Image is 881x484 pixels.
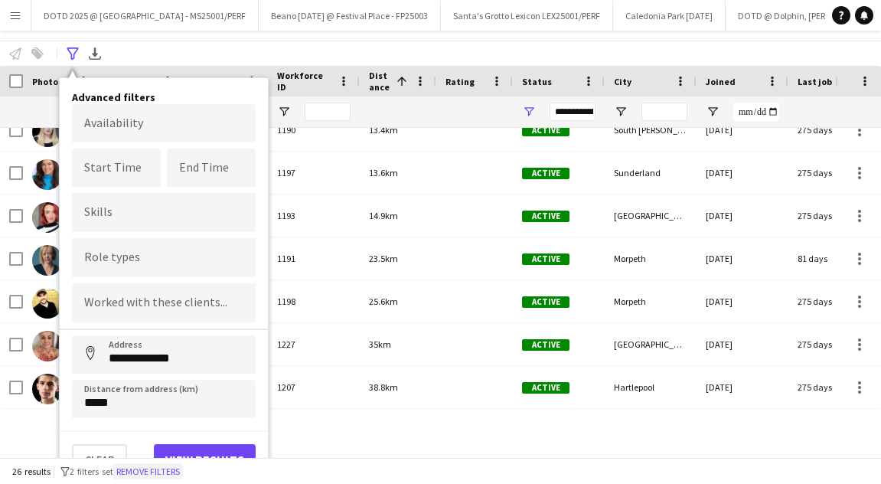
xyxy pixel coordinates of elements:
span: Active [522,125,569,136]
div: [DATE] [697,280,788,322]
button: Caledonia Park [DATE] [613,1,726,31]
div: 275 days [788,366,880,408]
span: Last job [798,76,832,87]
div: 1197 [268,152,360,194]
span: City [614,76,631,87]
div: South [PERSON_NAME] [605,109,697,151]
img: jess oxman [32,159,63,190]
div: 1207 [268,366,360,408]
span: 14.9km [369,210,398,221]
span: Distance [369,70,390,93]
span: Active [522,339,569,351]
span: Workforce ID [277,70,332,93]
img: Melanie Dagg [32,245,63,276]
span: First Name [109,76,155,87]
div: [DATE] [697,195,788,237]
span: Photo [32,76,58,87]
div: 275 days [788,280,880,322]
button: Santa's Grotto Lexicon LEX25001/PERF [441,1,613,31]
button: Open Filter Menu [614,105,628,119]
div: 1193 [268,195,360,237]
div: [GEOGRAPHIC_DATA] [605,195,697,237]
div: [GEOGRAPHIC_DATA] [605,323,697,365]
app-action-btn: Advanced filters [64,44,82,63]
input: Type to search clients... [84,296,243,310]
div: [DATE] [697,109,788,151]
div: 1191 [268,237,360,280]
span: Joined [706,76,736,87]
h4: Advanced filters [72,90,256,104]
app-action-btn: Export XLSX [86,44,104,63]
div: [DATE] [697,152,788,194]
button: Open Filter Menu [277,105,291,119]
img: Tj Smith [32,288,63,319]
span: 13.4km [369,124,398,136]
span: 25.6km [369,296,398,307]
div: 275 days [788,152,880,194]
div: [DATE] [697,323,788,365]
span: Last Name [193,76,238,87]
div: 1227 [268,323,360,365]
input: City Filter Input [641,103,687,121]
div: [DATE] [697,237,788,280]
span: Status [522,76,552,87]
img: Nicola Miller [32,331,63,361]
input: Type to search role types... [84,251,243,265]
div: 1190 [268,109,360,151]
div: 275 days [788,195,880,237]
span: 35km [369,338,391,350]
input: Joined Filter Input [733,103,779,121]
button: DOTD 2025 @ [GEOGRAPHIC_DATA] - MS25001/PERF [31,1,259,31]
span: 13.6km [369,167,398,178]
button: Open Filter Menu [522,105,536,119]
button: Open Filter Menu [706,105,719,119]
div: Morpeth [605,280,697,322]
img: Elizabeth Ridley [32,116,63,147]
input: Workforce ID Filter Input [305,103,351,121]
div: 275 days [788,109,880,151]
span: Active [522,296,569,308]
img: Samuel Jolly [32,374,63,404]
span: Active [522,211,569,222]
input: Type to search skills... [84,205,243,219]
div: Sunderland [605,152,697,194]
span: Active [522,253,569,265]
span: Rating [445,76,475,87]
div: [DATE] [697,366,788,408]
span: Active [522,382,569,394]
div: 275 days [788,323,880,365]
div: 1198 [268,280,360,322]
span: Active [522,168,569,179]
div: 81 days [788,237,880,280]
div: Morpeth [605,237,697,280]
span: 23.5km [369,253,398,264]
button: Beano [DATE] @ Festival Place - FP25003 [259,1,441,31]
div: Hartlepool [605,366,697,408]
img: Catherine M [32,202,63,233]
span: 38.8km [369,381,398,393]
